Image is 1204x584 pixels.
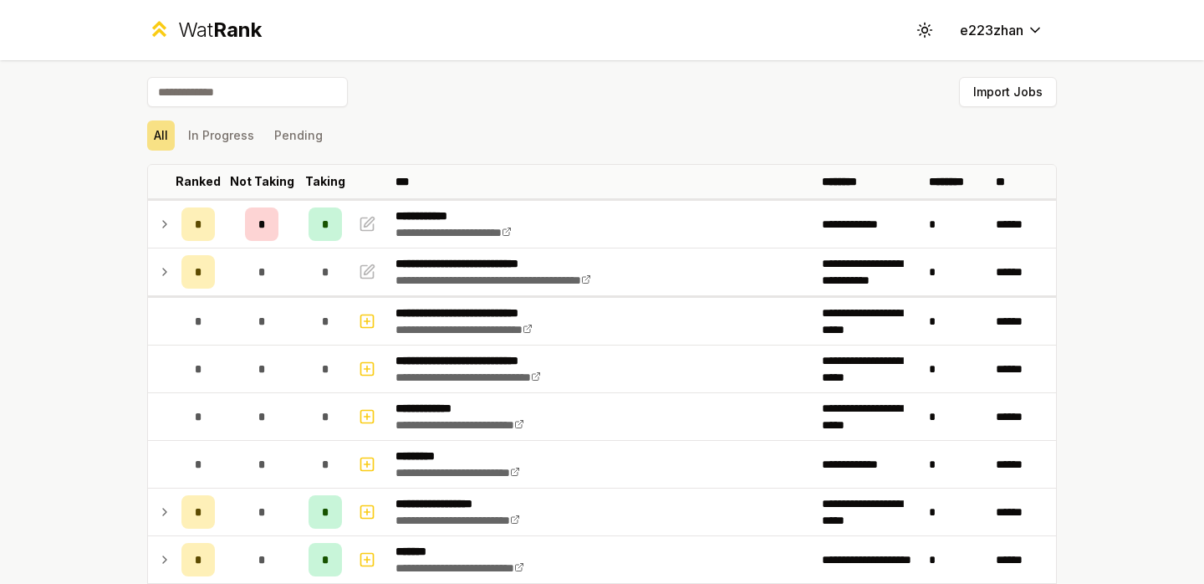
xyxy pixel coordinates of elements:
p: Taking [305,173,345,190]
button: Import Jobs [959,77,1057,107]
div: Wat [178,17,262,44]
a: WatRank [147,17,262,44]
button: In Progress [181,120,261,151]
button: Pending [268,120,329,151]
button: All [147,120,175,151]
p: Not Taking [230,173,294,190]
span: Rank [213,18,262,42]
p: Ranked [176,173,221,190]
button: e223zhan [946,15,1057,45]
span: e223zhan [960,20,1023,40]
